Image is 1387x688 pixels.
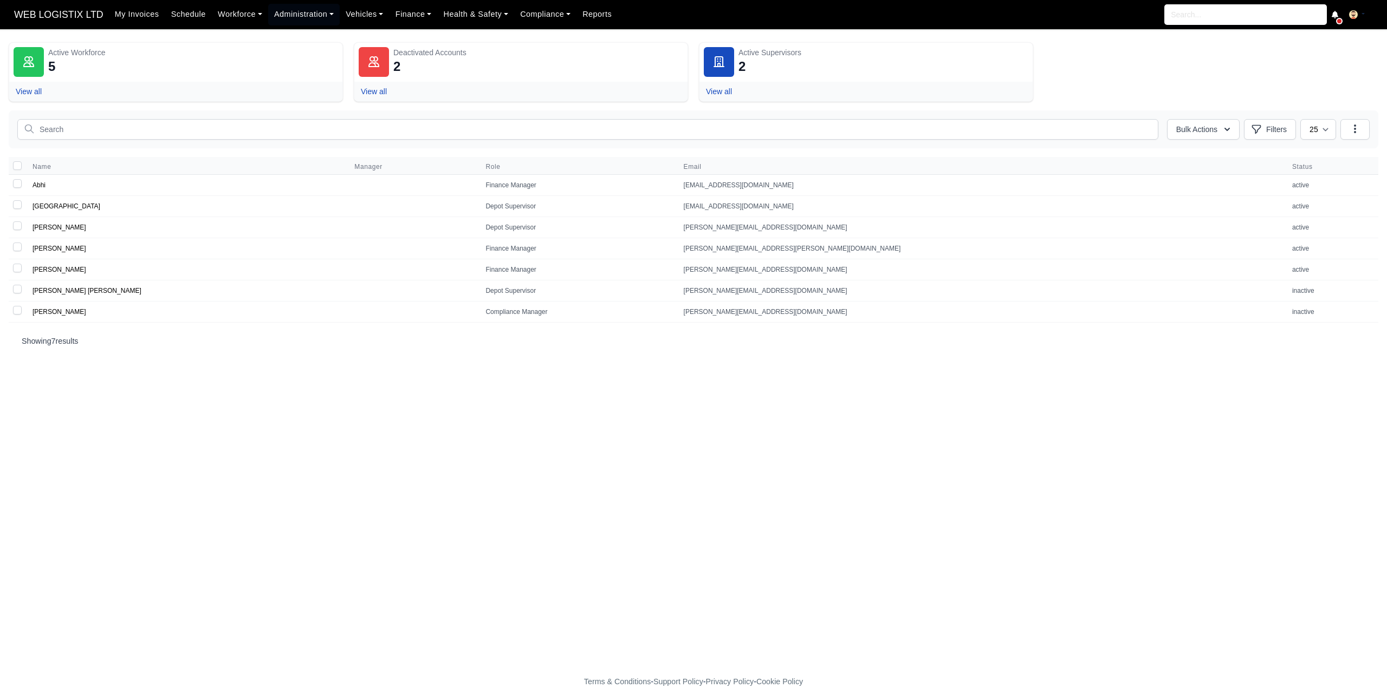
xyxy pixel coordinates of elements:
[393,47,683,58] div: Deactivated Accounts
[479,196,677,217] td: Depot Supervisor
[706,677,754,686] a: Privacy Policy
[354,162,383,171] span: Manager
[576,4,618,25] a: Reports
[677,196,1286,217] td: [EMAIL_ADDRESS][DOMAIN_NAME]
[109,4,165,25] a: My Invoices
[1286,302,1378,323] td: inactive
[479,259,677,280] td: Finance Manager
[268,4,340,25] a: Administration
[479,280,677,302] td: Depot Supervisor
[514,4,576,25] a: Compliance
[653,677,703,686] a: Support Policy
[677,238,1286,259] td: [PERSON_NAME][EMAIL_ADDRESS][PERSON_NAME][DOMAIN_NAME]
[48,47,338,58] div: Active Workforce
[393,58,400,75] div: 2
[677,259,1286,280] td: [PERSON_NAME][EMAIL_ADDRESS][DOMAIN_NAME]
[390,4,438,25] a: Finance
[1286,238,1378,259] td: active
[33,162,51,171] span: Name
[33,181,46,189] a: Abhi
[738,47,1028,58] div: Active Supervisors
[479,175,677,196] td: Finance Manager
[48,58,55,75] div: 5
[51,337,56,345] span: 7
[1333,636,1387,688] iframe: Chat Widget
[212,4,268,25] a: Workforce
[1286,196,1378,217] td: active
[9,4,109,25] a: WEB LOGISTIX LTD
[706,87,732,96] a: View all
[1292,162,1372,171] span: Status
[33,202,100,210] a: [GEOGRAPHIC_DATA]
[33,266,86,273] a: [PERSON_NAME]
[1167,119,1240,140] button: Bulk Actions
[756,677,803,686] a: Cookie Policy
[17,119,1158,140] input: Search
[684,162,1279,171] span: Email
[33,162,60,171] button: Name
[677,217,1286,238] td: [PERSON_NAME][EMAIL_ADDRESS][DOMAIN_NAME]
[479,302,677,323] td: Compliance Manager
[1286,259,1378,280] td: active
[1286,175,1378,196] td: active
[479,217,677,238] td: Depot Supervisor
[677,175,1286,196] td: [EMAIL_ADDRESS][DOMAIN_NAME]
[33,245,86,252] a: [PERSON_NAME]
[33,308,86,316] a: [PERSON_NAME]
[485,162,500,171] span: Role
[437,4,514,25] a: Health & Safety
[33,287,141,294] a: [PERSON_NAME] [PERSON_NAME]
[738,58,746,75] div: 2
[677,280,1286,302] td: [PERSON_NAME][EMAIL_ADDRESS][DOMAIN_NAME]
[485,162,509,171] button: Role
[1286,280,1378,302] td: inactive
[677,302,1286,323] td: [PERSON_NAME][EMAIL_ADDRESS][DOMAIN_NAME]
[1286,217,1378,238] td: active
[1244,119,1296,140] button: Filters
[16,87,42,96] a: View all
[361,87,387,96] a: View all
[584,677,651,686] a: Terms & Conditions
[479,238,677,259] td: Finance Manager
[385,676,1002,688] div: - - -
[165,4,212,25] a: Schedule
[22,336,1365,346] p: Showing results
[1164,4,1327,25] input: Search...
[354,162,391,171] button: Manager
[33,224,86,231] a: [PERSON_NAME]
[340,4,390,25] a: Vehicles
